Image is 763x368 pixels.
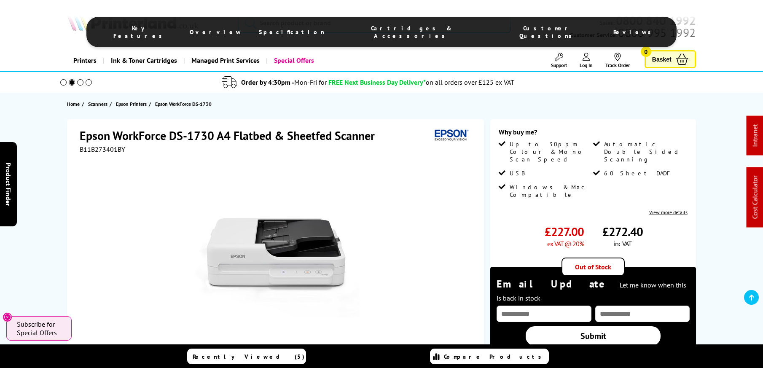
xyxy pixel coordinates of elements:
div: Why buy me? [499,128,687,140]
span: FREE Next Business Day Delivery* [328,78,426,86]
span: Key Features [107,24,173,40]
span: Home [67,99,80,108]
a: Cost Calculator [751,176,759,219]
span: Basket [652,54,672,65]
a: Track Order [605,53,630,68]
span: Epson Printers [116,99,147,108]
a: Printers [67,50,103,71]
a: Epson WorkForce DS-1730 [155,99,214,108]
a: Support [551,53,567,68]
span: 60 Sheet DADF [604,169,673,177]
span: £227.00 [545,224,584,239]
h1: Epson WorkForce DS-1730 A4 Flatbed & Sheetfed Scanner [80,128,383,143]
a: Basket 0 [645,50,696,68]
span: Automatic Double Sided Scanning [604,140,685,163]
a: Intranet [751,124,759,147]
span: Customer Questions [499,24,596,40]
span: Ink & Toner Cartridges [111,50,177,71]
button: Close [3,312,12,322]
a: Special Offers [266,50,320,71]
a: Ink & Toner Cartridges [103,50,183,71]
span: Let me know when this is back in stock [497,281,686,302]
span: Epson WorkForce DS-1730 [155,99,212,108]
span: Windows & Mac Compatible [510,183,591,199]
a: Submit [526,326,661,346]
span: USB [510,169,524,177]
span: Recently Viewed (5) [193,353,305,360]
a: Managed Print Services [183,50,266,71]
span: Subscribe for Special Offers [17,320,63,337]
span: Order by 4:30pm - [241,78,327,86]
div: Email Update [497,277,689,304]
span: 0 [641,46,651,57]
a: Scanners [88,99,110,108]
span: £272.40 [602,224,643,239]
span: Reviews [613,28,656,36]
span: Product Finder [4,162,13,206]
span: Support [551,62,567,68]
a: Home [67,99,82,108]
a: Epson Printers [116,99,149,108]
a: Compare Products [430,349,549,364]
span: ex VAT @ 20% [547,239,584,248]
a: View more details [649,209,688,215]
img: Epson [431,128,470,143]
span: Specification [259,28,325,36]
span: Log In [580,62,593,68]
li: modal_delivery [48,75,688,90]
a: Log In [580,53,593,68]
div: on all orders over £125 ex VAT [426,78,514,86]
span: inc VAT [614,239,631,248]
span: Scanners [88,99,107,108]
span: B11B273401BY [80,145,125,153]
span: Overview [190,28,242,36]
span: Mon-Fri for [294,78,327,86]
img: Epson WorkForce DS-1730 [194,170,359,336]
a: Recently Viewed (5) [187,349,306,364]
span: Up to 30ppm Colour & Mono Scan Speed [510,140,591,163]
span: Cartridges & Accessories [341,24,482,40]
div: Out of Stock [562,258,625,276]
span: Compare Products [444,353,546,360]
